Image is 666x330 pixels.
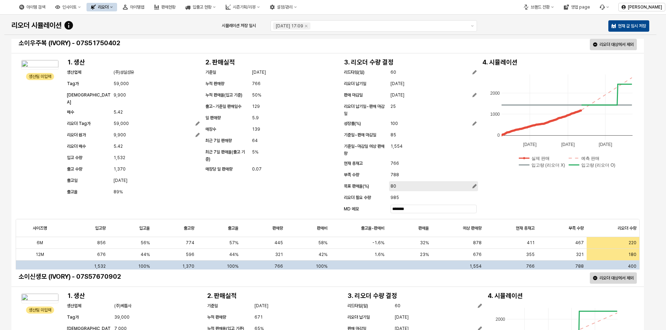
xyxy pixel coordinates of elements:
[67,292,85,299] h4: 1. 생산
[205,127,216,132] span: 매장수
[33,225,47,231] span: 사이즈명
[207,315,226,320] span: 누적 판매량
[119,3,148,11] div: 아이템맵
[628,252,636,257] span: 180
[390,69,396,76] span: 60
[571,5,590,10] div: 영업 page
[576,252,584,257] span: 321
[207,292,237,299] h4: 2. 판매실적
[67,93,111,105] span: [DEMOGRAPHIC_DATA]
[97,240,106,246] span: 856
[98,5,109,10] div: 리오더
[344,121,361,126] span: 성장률(%)
[344,81,366,86] span: 리오더 납기일
[599,42,634,47] p: 리오더 대상에서 제외
[229,240,238,246] span: 57%
[161,5,175,10] div: 판매현황
[67,315,79,320] span: Tag가
[305,25,308,27] div: Remove 2025-09-22 17:09
[181,3,220,11] button: 입출고 현황
[141,252,150,257] span: 44%
[560,3,594,11] button: 영업 page
[114,120,129,127] span: 59,000
[221,3,264,11] button: 시즌기획/리뷰
[344,195,371,200] span: 리오더 필요 수량
[568,225,584,231] span: 부족 수량
[390,119,477,128] button: 100
[233,5,256,10] div: 시즌기획/리뷰
[222,23,256,28] span: 시뮬레이션 저장 일시
[390,183,396,190] span: 80
[618,225,636,231] span: 리오더 수량
[473,252,482,257] span: 676
[114,166,126,173] span: 1,370
[344,93,363,98] span: 판매 마감일
[228,225,238,231] span: 출고율
[67,167,82,172] span: 출고 수량
[67,59,85,66] h4: 1. 생산
[207,303,218,308] span: 기준일
[114,314,130,321] span: 39,000
[252,148,258,156] span: 5%
[470,264,482,269] span: 1,554
[420,240,429,246] span: 32%
[347,303,368,308] span: 리드타임(일)
[150,3,180,11] div: 판매현황
[138,264,150,269] span: 100%
[114,131,126,138] span: 9,900
[390,120,398,127] span: 100
[229,252,238,257] span: 44%
[255,302,268,309] span: [DATE]
[628,4,662,10] p: [PERSON_NAME]
[344,172,359,177] span: 부족 수량
[94,264,106,269] span: 1,532
[628,264,636,269] span: 400
[390,131,396,138] span: 85
[15,3,49,11] button: 아이템 검색
[67,132,86,137] span: 리오더 원가
[266,3,301,11] button: 설정/관리
[114,80,129,87] span: 59,000
[590,39,637,50] button: 리오더 대상에서 제외
[193,5,211,10] div: 입출고 현황
[184,225,194,231] span: 출고량
[114,302,131,309] span: (주)베틀사
[318,240,327,246] span: 58%
[344,184,369,189] span: 목표 판매율(%)
[390,68,477,77] button: 60
[344,144,384,156] span: 기준일~마감일 예상 판매량
[275,252,283,257] span: 321
[205,81,224,86] span: 누적 판매량
[390,80,404,87] span: [DATE]
[276,22,303,30] div: [DATE] 17:09
[97,252,106,257] span: 676
[114,177,127,184] span: [DATE]
[51,3,85,11] div: 인사이트
[205,70,216,75] span: 기준일
[531,5,550,10] div: 브랜드 전환
[344,59,394,66] h4: 3. 리오더 수량 결정
[67,189,78,194] span: 출고율
[37,240,43,246] span: 6M
[67,155,82,160] span: 입고 수량
[62,5,77,10] div: 인사이트
[86,3,117,11] button: 리오더
[67,81,79,86] span: Tag가
[67,110,74,115] span: 배수
[114,119,200,128] button: 59,000
[590,272,637,284] button: 리오더 대상에서 제외
[390,171,399,178] span: 788
[205,150,245,162] span: 최근 7일 판매율(출고 기준)
[19,40,325,47] h4: 소이우주복 (IVORY) - 07S51750402
[274,240,283,246] span: 445
[252,126,260,133] span: 139
[67,144,86,149] span: 리오더 배수
[347,315,370,320] span: 리오더 납기일
[526,264,535,269] span: 766
[29,73,51,80] div: 생산팀 미입력
[390,194,399,201] span: 985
